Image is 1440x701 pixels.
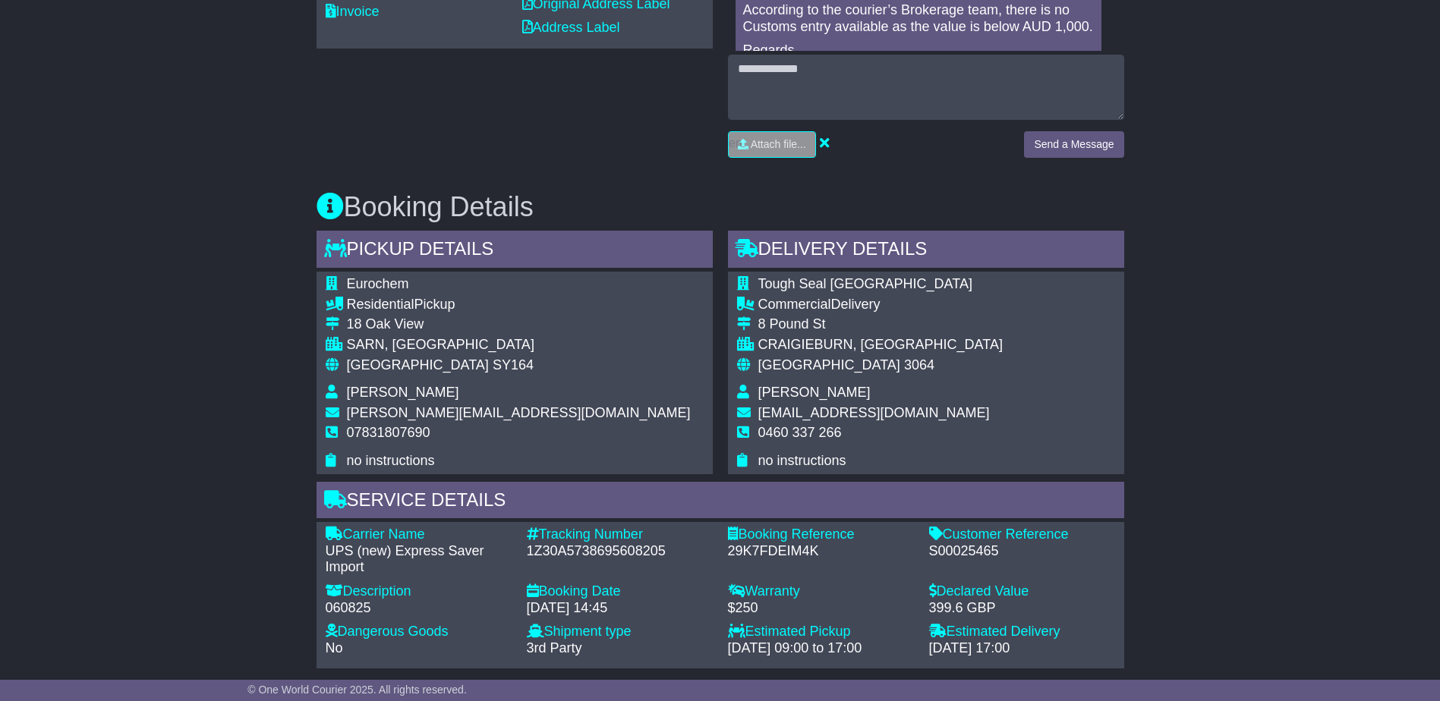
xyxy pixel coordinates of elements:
[728,543,914,560] div: 29K7FDEIM4K
[347,337,691,354] div: SARN, [GEOGRAPHIC_DATA]
[527,527,713,543] div: Tracking Number
[347,425,430,440] span: 07831807690
[317,192,1124,222] h3: Booking Details
[347,316,691,333] div: 18 Oak View
[758,453,846,468] span: no instructions
[347,357,489,373] span: [GEOGRAPHIC_DATA]
[743,2,1094,35] p: According to the courier’s Brokerage team, there is no Customs entry available as the value is be...
[527,583,713,600] div: Booking Date
[247,684,467,696] span: © One World Courier 2025. All rights reserved.
[929,640,1115,657] div: [DATE] 17:00
[326,600,512,617] div: 060825
[347,453,435,468] span: no instructions
[527,543,713,560] div: 1Z30A5738695608205
[326,4,380,19] a: Invoice
[758,385,871,400] span: [PERSON_NAME]
[758,297,831,312] span: Commercial
[758,357,900,373] span: [GEOGRAPHIC_DATA]
[347,276,409,291] span: Eurochem
[743,42,1094,59] p: Regards,
[347,297,691,313] div: Pickup
[758,337,1003,354] div: CRAIGIEBURN, [GEOGRAPHIC_DATA]
[728,527,914,543] div: Booking Reference
[527,640,582,655] span: 3rd Party
[326,640,343,655] span: No
[728,624,914,640] div: Estimated Pickup
[493,357,534,373] span: SY164
[758,276,972,291] span: Tough Seal [GEOGRAPHIC_DATA]
[728,640,914,657] div: [DATE] 09:00 to 17:00
[326,624,512,640] div: Dangerous Goods
[728,583,914,600] div: Warranty
[347,385,459,400] span: [PERSON_NAME]
[317,231,713,272] div: Pickup Details
[929,600,1115,617] div: 399.6 GBP
[326,583,512,600] div: Description
[758,425,842,440] span: 0460 337 266
[728,231,1124,272] div: Delivery Details
[347,297,414,312] span: Residential
[527,600,713,617] div: [DATE] 14:45
[929,543,1115,560] div: S00025465
[522,20,620,35] a: Address Label
[326,543,512,576] div: UPS (new) Express Saver Import
[758,316,1003,333] div: 8 Pound St
[929,624,1115,640] div: Estimated Delivery
[929,583,1115,600] div: Declared Value
[347,405,691,420] span: [PERSON_NAME][EMAIL_ADDRESS][DOMAIN_NAME]
[904,357,934,373] span: 3064
[758,297,1003,313] div: Delivery
[1024,131,1123,158] button: Send a Message
[758,405,990,420] span: [EMAIL_ADDRESS][DOMAIN_NAME]
[929,527,1115,543] div: Customer Reference
[317,482,1124,523] div: Service Details
[326,527,512,543] div: Carrier Name
[527,624,713,640] div: Shipment type
[728,600,914,617] div: $250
